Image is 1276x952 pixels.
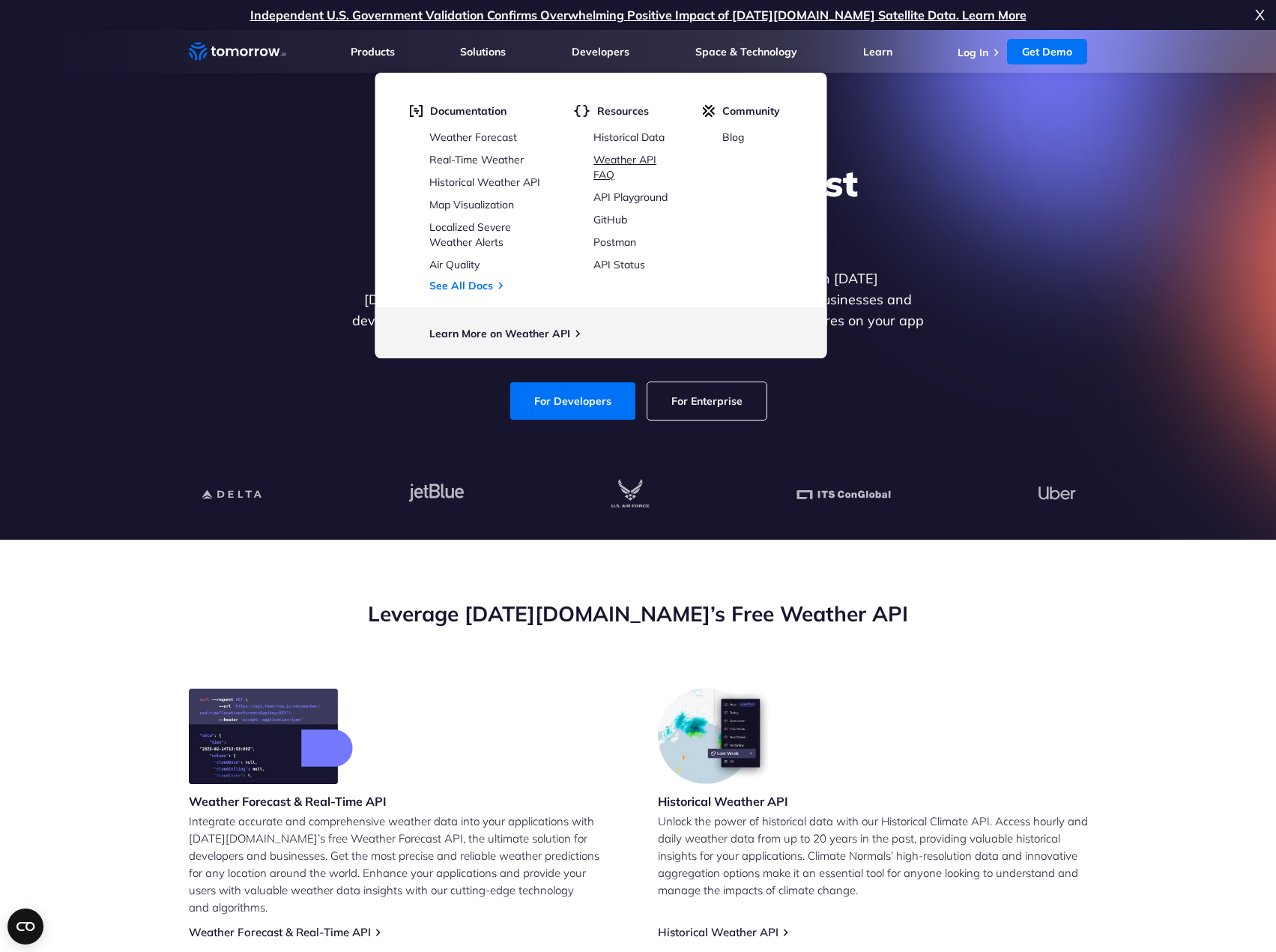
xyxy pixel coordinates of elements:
[429,198,514,211] a: Map Visualization
[509,382,636,421] a: For Developers
[429,258,480,271] a: Air Quality
[7,909,43,945] button: Open CMP widget
[658,793,788,810] h3: Historical Weather API
[593,235,636,249] a: Postman
[351,45,395,58] a: Products
[573,104,590,118] img: brackets.svg
[430,104,507,118] span: Documentation
[593,130,665,144] a: Historical Data
[189,813,619,916] p: Integrate accurate and comprehensive weather data into your applications with [DATE][DOMAIN_NAME]...
[593,190,668,204] a: API Playground
[658,925,778,939] a: Historical Weather API
[658,813,1088,899] p: Unlock the power of historical data with our Historical Climate API. Access hourly and daily weat...
[593,153,656,181] a: Weather API FAQ
[250,7,1026,22] a: Independent U.S. Government Validation Confirms Overwhelming Positive Impact of [DATE][DOMAIN_NAM...
[189,40,286,63] a: Home link
[722,104,780,118] span: Community
[429,130,517,144] a: Weather Forecast
[702,104,715,118] img: tio-c.svg
[722,130,744,144] a: Blog
[349,160,928,250] h1: Explore the World’s Best Weather API
[572,45,629,58] a: Developers
[647,382,766,420] a: For Enterprise
[597,104,649,118] span: Resources
[189,793,387,810] h3: Weather Forecast & Real-Time API
[189,600,1088,628] h2: Leverage [DATE][DOMAIN_NAME]’s Free Weather API
[593,213,627,226] a: GitHub
[429,279,493,292] a: See All Docs
[409,104,423,118] img: doc.svg
[460,45,506,58] a: Solutions
[429,220,511,249] a: Localized Severe Weather Alerts
[958,46,988,59] a: Log In
[695,45,797,58] a: Space & Technology
[429,327,570,340] a: Learn More on Weather API
[349,268,928,352] p: Get reliable and precise weather data through our free API. Count on [DATE][DOMAIN_NAME] for quic...
[189,925,371,939] a: Weather Forecast & Real-Time API
[429,175,540,189] a: Historical Weather API
[429,153,524,166] a: Real-Time Weather
[593,258,645,271] a: API Status
[863,45,892,58] a: Learn
[1007,39,1087,64] a: Get Demo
